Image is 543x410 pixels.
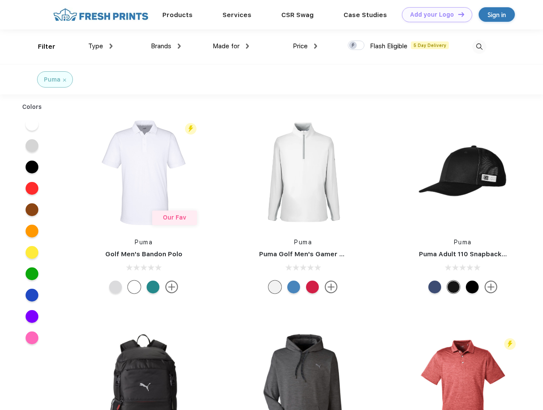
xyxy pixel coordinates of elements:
img: dropdown.png [178,44,181,49]
div: Ski Patrol [306,281,319,293]
img: flash_active_toggle.svg [504,338,516,350]
img: filter_cancel.svg [63,79,66,82]
span: 5 Day Delivery [411,41,449,49]
img: flash_active_toggle.svg [185,123,196,135]
a: Puma [135,239,153,246]
div: Green Lagoon [147,281,159,293]
div: Pma Blk Pma Blk [466,281,479,293]
a: Puma [454,239,472,246]
div: Add your Logo [410,11,454,18]
img: func=resize&h=266 [87,116,200,229]
div: Sign in [488,10,506,20]
div: Colors [16,102,49,111]
img: more.svg [325,281,338,293]
img: more.svg [165,281,178,293]
span: Brands [151,42,171,50]
a: CSR Swag [281,11,314,19]
img: dropdown.png [246,44,249,49]
div: Filter [38,42,55,52]
a: Golf Men's Bandon Polo [105,250,182,258]
div: Peacoat Qut Shd [428,281,441,293]
img: dropdown.png [110,44,113,49]
img: DT [458,12,464,17]
img: func=resize&h=266 [406,116,520,229]
div: Bright Cobalt [287,281,300,293]
a: Sign in [479,7,515,22]
img: dropdown.png [314,44,317,49]
a: Services [222,11,251,19]
span: Made for [213,42,240,50]
img: desktop_search.svg [472,40,486,54]
span: Flash Eligible [370,42,407,50]
img: func=resize&h=266 [246,116,360,229]
img: more.svg [485,281,497,293]
span: Our Fav [163,214,186,221]
span: Price [293,42,308,50]
div: Bright White [128,281,141,293]
a: Puma Golf Men's Gamer Golf Quarter-Zip [259,250,394,258]
span: Type [88,42,103,50]
a: Puma [294,239,312,246]
a: Products [162,11,193,19]
div: High Rise [109,281,122,293]
img: fo%20logo%202.webp [51,7,151,22]
div: Pma Blk with Pma Blk [447,281,460,293]
div: Bright White [269,281,281,293]
div: Puma [44,75,61,84]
